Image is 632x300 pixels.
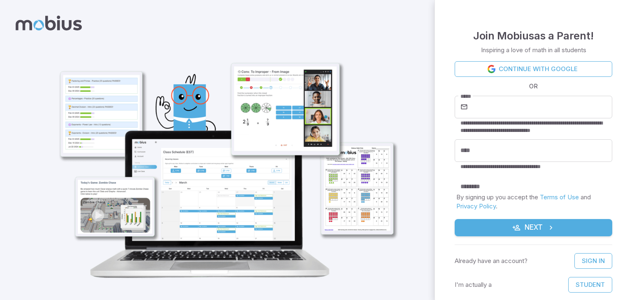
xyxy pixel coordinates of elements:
[540,193,579,201] a: Terms of Use
[527,82,540,91] span: OR
[455,280,492,289] p: I'm actually a
[42,23,405,289] img: parent_1-illustration
[456,193,611,211] p: By signing up you accept the and .
[574,253,612,269] a: Sign In
[455,219,612,236] button: Next
[473,28,594,44] h4: Join Mobius as a Parent !
[455,256,527,265] p: Already have an account?
[456,202,496,210] a: Privacy Policy
[568,277,612,293] button: Student
[481,46,586,55] p: Inspiring a love of math in all students
[455,61,612,77] a: Continue with Google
